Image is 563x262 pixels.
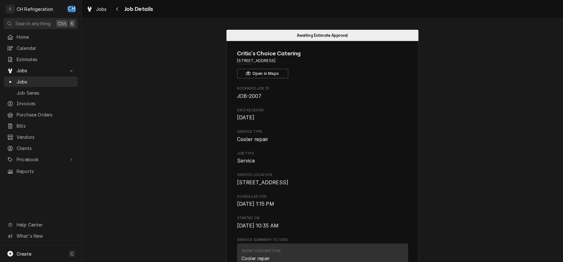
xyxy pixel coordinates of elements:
span: Pricebook [17,156,65,163]
a: Jobs [4,76,78,87]
a: Go to Jobs [4,65,78,76]
span: Job Type [237,151,408,156]
span: [DATE] [237,115,255,121]
a: Go to Pricebook [4,154,78,165]
div: Scheduled For [237,194,408,208]
a: Job Series [4,88,78,98]
span: Service Summary To Date [237,237,408,242]
a: Go to What's New [4,231,78,241]
span: Service [237,158,255,164]
span: Jobs [17,78,75,85]
span: Jobs [96,6,107,12]
span: K [71,20,74,27]
div: C [6,4,15,13]
span: Service Type [237,136,408,143]
span: Home [17,34,75,40]
button: Navigate back [112,4,123,14]
span: Reports [17,168,75,175]
a: Vendors [4,132,78,142]
span: Service Type [237,129,408,134]
div: Chris Hiraga's Avatar [67,4,76,13]
span: Purchase Orders [17,111,75,118]
a: Estimates [4,54,78,65]
span: Name [237,49,408,58]
a: Home [4,32,78,42]
a: Clients [4,143,78,154]
span: Estimates [17,56,75,63]
a: Jobs [84,4,109,14]
a: Calendar [4,43,78,53]
a: Invoices [4,98,78,109]
span: Started On [237,216,408,221]
span: JOB-2007 [237,93,261,99]
span: Scheduled For [237,200,408,208]
span: Awaiting Estimate Approval [297,33,348,37]
span: Date Received [237,108,408,113]
span: What's New [17,233,74,239]
span: Cooler repair [237,136,268,142]
div: Service Type [237,129,408,143]
a: Purchase Orders [4,109,78,120]
span: Roopairs Job ID [237,86,408,91]
div: Started On [237,216,408,229]
span: Invoices [17,100,75,107]
span: [STREET_ADDRESS] [237,179,289,186]
span: Roopairs Job ID [237,92,408,100]
div: CH Refrigeration [17,6,53,12]
span: [DATE] 10:35 AM [237,223,279,229]
span: Vendors [17,134,75,140]
span: Started On [237,222,408,230]
span: Address [237,58,408,64]
span: Clients [17,145,75,152]
span: Scheduled For [237,194,408,199]
span: Calendar [17,45,75,52]
span: [DATE] 1:15 PM [237,201,274,207]
a: Reports [4,166,78,177]
span: Create [17,251,31,257]
div: Short Description [242,249,281,254]
span: Bills [17,123,75,129]
a: Bills [4,121,78,131]
span: Jobs [17,67,65,74]
span: Service Location [237,179,408,187]
span: Help Center [17,221,74,228]
button: Search anythingCtrlK [4,18,78,29]
div: Cooler repair [242,255,270,262]
div: Status [226,30,418,41]
span: Date Received [237,114,408,122]
span: Service Location [237,172,408,178]
span: Job Details [123,5,153,13]
button: Open in Maps [237,69,288,78]
span: Search anything [15,20,51,27]
div: Roopairs Job ID [237,86,408,100]
div: Job Type [237,151,408,165]
span: Job Type [237,157,408,165]
div: Client Information [237,49,408,78]
span: C [70,250,74,257]
div: CH [67,4,76,13]
div: Date Received [237,108,408,122]
div: Service Location [237,172,408,186]
span: Ctrl [58,20,66,27]
a: Go to Help Center [4,219,78,230]
span: Job Series [17,90,75,96]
